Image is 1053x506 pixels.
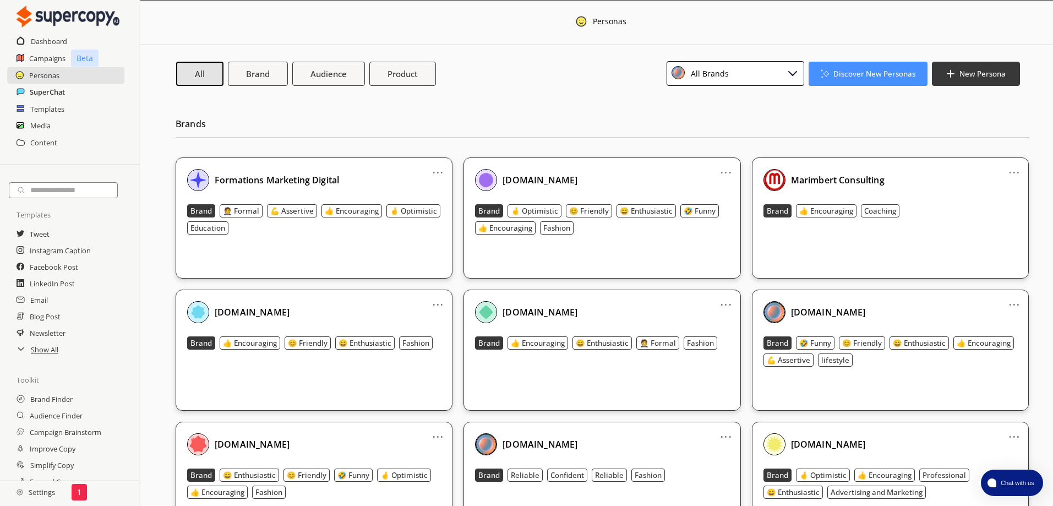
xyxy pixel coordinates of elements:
button: Professional [919,469,969,482]
b: Coaching [864,206,896,216]
b: [DOMAIN_NAME] [791,438,866,450]
button: 🤞 Optimistic [796,469,850,482]
button: 👍 Encouraging [508,336,568,350]
b: 😄 Enthusiastic [767,487,820,497]
b: Confident [550,470,584,480]
b: 👍 Encouraging [858,470,912,480]
button: lifestyle [818,353,853,367]
a: ... [720,428,732,437]
b: 😄 Enthusiastic [620,206,673,216]
a: Brand Finder [30,391,73,407]
b: New Persona [959,69,1006,79]
a: Expand Copy [30,474,73,490]
button: 🤵 Formal [220,204,263,217]
b: 🤞 Optimistic [380,470,428,480]
b: 😊 Friendly [569,206,609,216]
button: Brand [187,469,215,482]
b: 🤞 Optimistic [511,206,558,216]
button: 👍 Encouraging [220,336,280,350]
h2: Tweet [30,226,50,242]
button: 👍 Encouraging [475,221,536,235]
a: Personas [29,67,59,84]
a: Campaign Brainstorm [30,424,101,440]
b: Brand [246,68,270,79]
b: Brand [190,470,212,480]
button: 😄 Enthusiastic [890,336,949,350]
button: 💪 Assertive [763,353,814,367]
button: 🤣 Funny [680,204,719,217]
a: ... [1008,296,1020,304]
a: Dashboard [31,33,67,50]
b: 👍 Encouraging [190,487,244,497]
b: 💪 Assertive [767,355,810,365]
b: 😄 Enthusiastic [893,338,946,348]
img: Close [17,6,119,28]
button: Brand [763,336,792,350]
button: 👍 Encouraging [321,204,382,217]
img: Close [187,301,209,323]
button: 😊 Friendly [283,469,330,482]
button: 😄 Enthusiastic [572,336,632,350]
img: website_grey.svg [18,29,26,37]
a: Simplify Copy [30,457,74,474]
a: SuperChat [30,84,65,100]
b: 👍 Encouraging [325,206,379,216]
a: Show All [31,341,58,358]
button: 👍 Encouraging [796,204,856,217]
b: 👍 Encouraging [511,338,565,348]
b: 👍 Encouraging [223,338,277,348]
b: 😊 Friendly [288,338,328,348]
b: [DOMAIN_NAME] [503,306,577,318]
div: Mots-clés [137,65,168,72]
img: Close [187,433,209,455]
b: 🤣 Funny [684,206,716,216]
h2: Media [30,117,51,134]
b: [DOMAIN_NAME] [215,438,290,450]
button: 🤣 Funny [334,469,373,482]
a: ... [1008,164,1020,172]
img: logo_orange.svg [18,18,26,26]
img: tab_domain_overview_orange.svg [45,64,53,73]
img: Close [672,66,685,79]
b: Marimbert Consulting [791,174,885,186]
button: 🤞 Optimistic [377,469,431,482]
b: Discover New Personas [833,69,915,79]
button: 😊 Friendly [839,336,885,350]
button: 👍 Encouraging [854,469,915,482]
button: Fashion [399,336,433,350]
b: Brand [478,206,500,216]
b: 😊 Friendly [842,338,882,348]
a: Blog Post [30,308,61,325]
button: 😊 Friendly [285,336,331,350]
button: Discover New Personas [809,62,928,86]
b: 👍 Encouraging [799,206,853,216]
b: lifestyle [821,355,849,365]
button: Education [187,221,228,235]
button: Confident [547,469,587,482]
button: Brand [763,469,792,482]
button: 🤞 Optimistic [386,204,440,217]
button: Reliable [592,469,627,482]
b: 💪 Assertive [270,206,314,216]
b: Brand [767,470,788,480]
b: Brand [478,470,500,480]
b: [DOMAIN_NAME] [791,306,866,318]
a: Instagram Caption [30,242,91,259]
b: Reliable [595,470,624,480]
a: Newsletter [30,325,66,341]
div: Personas [593,17,626,29]
a: Templates [30,101,64,117]
button: 💪 Assertive [267,204,317,217]
h2: Audience Finder [30,407,83,424]
img: Close [475,169,497,191]
a: Email [30,292,48,308]
button: 😄 Enthusiastic [616,204,676,217]
button: 😊 Friendly [566,204,612,217]
b: Advertising and Marketing [831,487,923,497]
a: Facebook Post [30,259,78,275]
a: ... [432,164,444,172]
